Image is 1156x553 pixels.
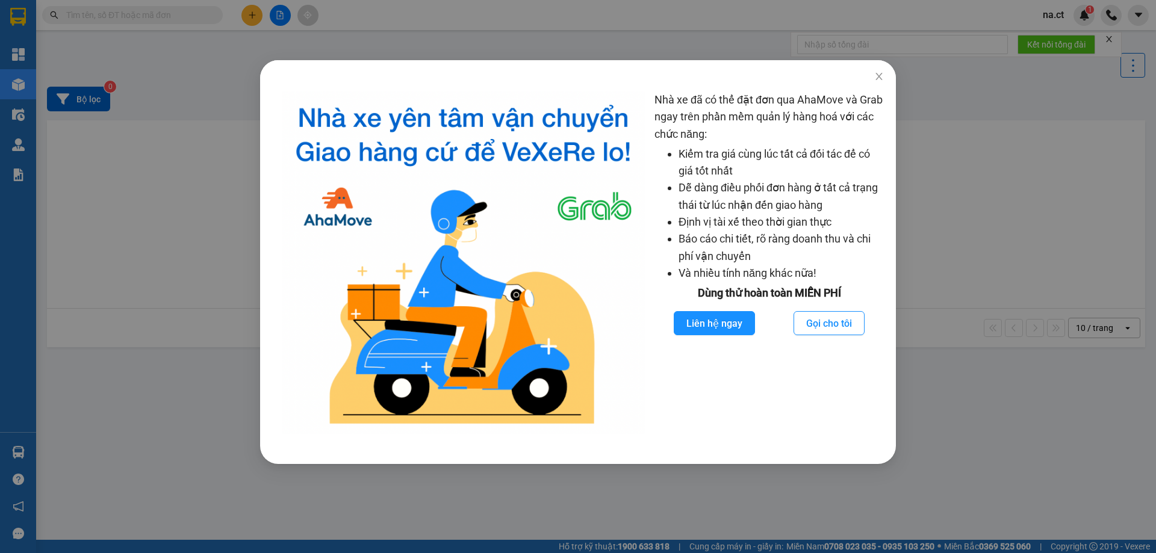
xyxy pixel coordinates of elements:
div: Nhà xe đã có thể đặt đơn qua AhaMove và Grab ngay trên phần mềm quản lý hàng hoá với các chức năng: [654,91,884,434]
li: Định vị tài xế theo thời gian thực [679,214,884,230]
li: Dễ dàng điều phối đơn hàng ở tất cả trạng thái từ lúc nhận đến giao hàng [679,179,884,214]
button: Close [862,60,896,94]
span: Liên hệ ngay [686,316,742,331]
button: Liên hệ ngay [674,311,755,335]
li: Và nhiều tính năng khác nữa! [679,265,884,282]
span: Gọi cho tôi [806,316,852,331]
li: Báo cáo chi tiết, rõ ràng doanh thu và chi phí vận chuyển [679,230,884,265]
button: Gọi cho tôi [794,311,865,335]
img: logo [282,91,645,434]
div: Dùng thử hoàn toàn MIỄN PHÍ [654,285,884,301]
span: close [874,72,884,81]
li: Kiểm tra giá cùng lúc tất cả đối tác để có giá tốt nhất [679,146,884,180]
